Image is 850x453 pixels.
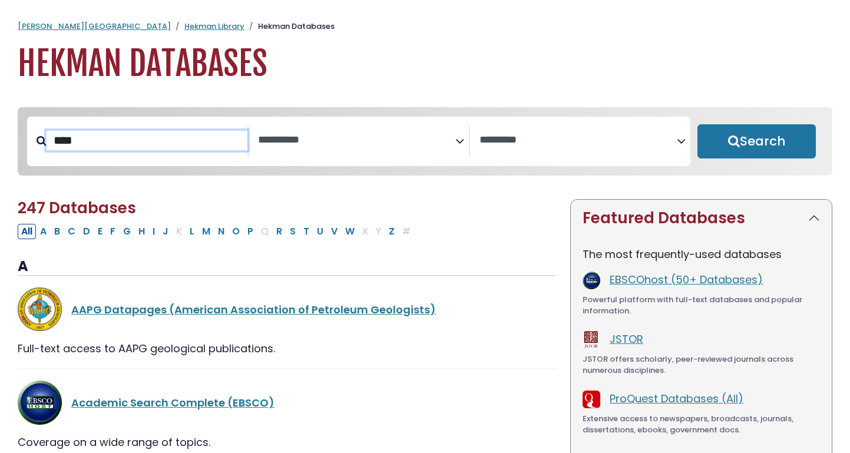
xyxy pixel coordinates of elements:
button: Filter Results T [300,224,313,239]
h1: Hekman Databases [18,44,832,84]
button: Filter Results L [186,224,198,239]
div: Alpha-list to filter by first letter of database name [18,223,415,238]
nav: Search filters [18,107,832,176]
button: Filter Results E [94,224,106,239]
button: Filter Results U [313,224,327,239]
button: Filter Results O [229,224,243,239]
button: Filter Results A [37,224,50,239]
button: Filter Results M [199,224,214,239]
a: ProQuest Databases (All) [610,391,743,406]
button: Filter Results I [149,224,158,239]
button: Submit for Search Results [697,124,816,158]
a: Hekman Library [184,21,244,32]
span: 247 Databases [18,197,136,219]
button: Filter Results P [244,224,257,239]
div: Full-text access to AAPG geological publications. [18,340,556,356]
button: Filter Results C [64,224,79,239]
p: The most frequently-used databases [583,246,820,262]
button: Filter Results V [328,224,341,239]
li: Hekman Databases [244,21,335,32]
button: Filter Results G [120,224,134,239]
div: Coverage on a wide range of topics. [18,434,556,450]
button: Filter Results Z [385,224,398,239]
button: Filter Results D [80,224,94,239]
nav: breadcrumb [18,21,832,32]
div: Extensive access to newspapers, broadcasts, journals, dissertations, ebooks, government docs. [583,413,820,436]
button: Filter Results F [107,224,119,239]
button: Filter Results H [135,224,148,239]
textarea: Search [479,134,677,147]
textarea: Search [258,134,455,147]
input: Search database by title or keyword [47,131,247,150]
button: All [18,224,36,239]
div: JSTOR offers scholarly, peer-reviewed journals across numerous disciplines. [583,353,820,376]
button: Filter Results J [159,224,172,239]
div: Powerful platform with full-text databases and popular information. [583,294,820,317]
a: [PERSON_NAME][GEOGRAPHIC_DATA] [18,21,171,32]
h3: A [18,258,556,276]
a: EBSCOhost (50+ Databases) [610,272,763,287]
a: Academic Search Complete (EBSCO) [71,395,274,410]
button: Filter Results B [51,224,64,239]
button: Filter Results S [286,224,299,239]
a: JSTOR [610,332,643,346]
button: Featured Databases [571,200,832,237]
button: Filter Results R [273,224,286,239]
button: Filter Results W [342,224,358,239]
a: AAPG Datapages (American Association of Petroleum Geologists) [71,302,436,317]
button: Filter Results N [214,224,228,239]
